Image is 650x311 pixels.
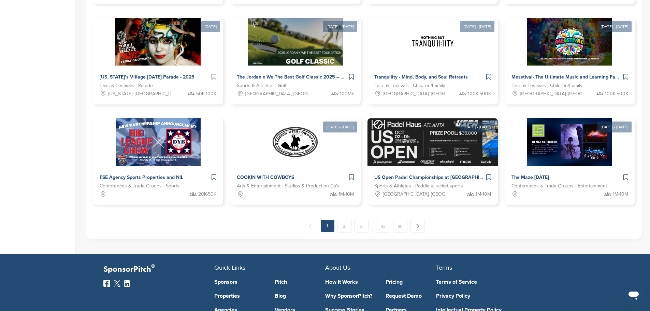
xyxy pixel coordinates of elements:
[436,293,537,299] a: Privacy Policy
[103,280,110,287] img: Facebook
[383,190,450,198] span: [GEOGRAPHIC_DATA], [GEOGRAPHIC_DATA]
[505,7,635,104] a: [DATE] - [DATE] Sponsorpitch & Messtival- The Ultimate Music and Learning Family Festival Fairs &...
[230,7,360,104] a: [DATE] - [DATE] Sponsorpitch & The Jordan x We The Best Golf Classic 2025 – Where Sports, Music &...
[237,174,294,180] span: COOKIN WITH COWBOYS
[100,174,183,180] span: FSE Agency Sports Properties and NIL
[374,82,445,89] span: Fairs & Festivals - Children/Family
[367,107,498,205] a: [DATE] - [DATE] Sponsorpitch & US Open Padel Championships at [GEOGRAPHIC_DATA] Sports & Athletes...
[114,280,120,287] img: Twitter
[237,82,286,89] span: Sports & Athletes - Golf
[323,21,357,32] div: [DATE] - [DATE]
[337,220,351,232] a: 2
[409,18,457,66] img: Sponsorpitch &
[505,107,635,205] a: [DATE] - [DATE] Sponsorpitch & The Maze [DATE] Conferences & Trade Groups - Entertainment 1M-10M
[196,90,216,98] span: 50K-100K
[605,90,628,98] span: 100K-500K
[325,264,350,271] span: About Us
[623,284,645,306] iframe: Button to launch messaging window
[100,74,194,80] span: [US_STATE]’s Village [DATE] Parade - 2025
[527,18,612,66] img: Sponsorpitch &
[93,118,223,205] a: Sponsorpitch & FSE Agency Sports Properties and NIL Conferences & Trade Groups - Sports 20K-50K
[108,90,175,98] span: [US_STATE], [GEOGRAPHIC_DATA]
[151,262,155,270] span: ®
[275,293,325,299] a: Blog
[613,190,628,198] span: 1M-10M
[354,220,369,232] a: 3
[323,122,357,132] div: [DATE] - [DATE]
[325,279,376,285] a: How It Works
[237,182,340,190] span: Arts & Entertainment - Studios & Production Co's
[115,18,201,66] img: Sponsorpitch &
[511,174,549,180] span: The Maze [DATE]
[100,82,153,89] span: Fairs & Festivals - Parade
[597,21,632,32] div: [DATE] - [DATE]
[275,279,325,285] a: Pitch
[511,74,643,80] span: Messtival- The Ultimate Music and Learning Family Festival
[436,279,537,285] a: Terms of Service
[386,279,436,285] a: Pricing
[230,107,360,205] a: [DATE] - [DATE] Sponsorpitch & COOKIN WITH COWBOYS Arts & Entertainment - Studios & Production Co...
[460,21,494,32] div: [DATE] - [DATE]
[367,118,546,166] img: Sponsorpitch &
[248,18,343,66] img: Sponsorpitch &
[436,264,452,271] span: Terms
[376,220,390,232] a: 85
[476,190,491,198] span: 1M-10M
[374,174,499,180] span: US Open Padel Championships at [GEOGRAPHIC_DATA]
[198,190,216,198] span: 20K-50K
[201,21,220,32] div: [DATE]
[214,279,265,285] a: Sponsors
[367,7,498,104] a: [DATE] - [DATE] Sponsorpitch & Tranquility - Mind, Body, and Soul Retreats Fairs & Festivals - Ch...
[460,122,494,132] div: [DATE] - [DATE]
[383,90,450,98] span: [GEOGRAPHIC_DATA], [GEOGRAPHIC_DATA]
[340,90,354,98] span: 100M+
[325,293,376,299] a: Why SponsorPitch?
[374,182,463,190] span: Sports & Athletes - Paddle & racket sports
[245,90,313,98] span: [GEOGRAPHIC_DATA], [GEOGRAPHIC_DATA]
[271,118,319,166] img: Sponsorpitch &
[116,118,201,166] img: Sponsorpitch &
[100,182,179,190] span: Conferences & Trade Groups - Sports
[511,82,582,89] span: Fairs & Festivals - Children/Family
[393,220,407,232] a: 86
[103,265,214,274] p: SponsorPitch
[386,293,436,299] a: Request Demo
[338,190,354,198] span: 1M-10M
[214,293,265,299] a: Properties
[374,74,468,80] span: Tranquility - Mind, Body, and Soul Retreats
[371,220,374,232] span: …
[468,90,491,98] span: 100K-500K
[237,74,437,80] span: The Jordan x We The Best Golf Classic 2025 – Where Sports, Music & Philanthropy Collide
[511,182,607,190] span: Conferences & Trade Groups - Entertainment
[214,264,245,271] span: Quick Links
[410,220,424,232] a: Next →
[304,220,318,232] span: ← Previous
[527,118,612,166] img: Sponsorpitch &
[597,122,632,132] div: [DATE] - [DATE]
[93,7,223,104] a: [DATE] Sponsorpitch & [US_STATE]’s Village [DATE] Parade - 2025 Fairs & Festivals - Parade [US_ST...
[520,90,587,98] span: [GEOGRAPHIC_DATA], [GEOGRAPHIC_DATA]
[321,220,334,232] em: 1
